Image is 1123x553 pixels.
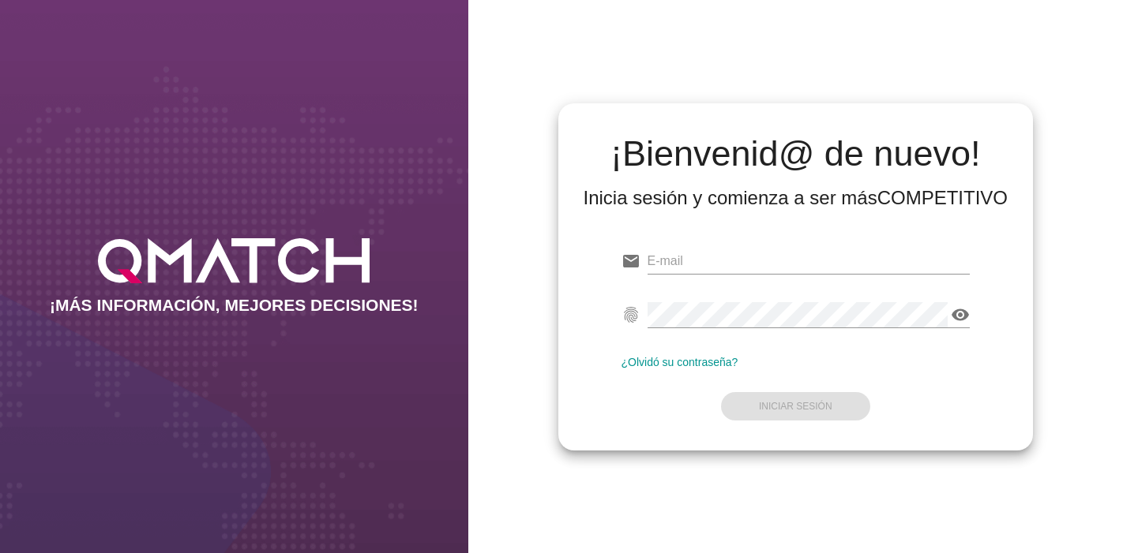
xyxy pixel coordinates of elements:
i: visibility [951,305,970,324]
i: fingerprint [622,305,640,324]
h2: ¡MÁS INFORMACIÓN, MEJORES DECISIONES! [50,296,419,315]
div: Inicia sesión y comienza a ser más [584,185,1008,211]
a: ¿Olvidó su contraseña? [622,356,738,368]
i: email [622,252,640,271]
h2: ¡Bienvenid@ de nuevo! [584,135,1008,173]
input: E-mail [648,248,971,274]
strong: COMPETITIVO [877,187,1008,208]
